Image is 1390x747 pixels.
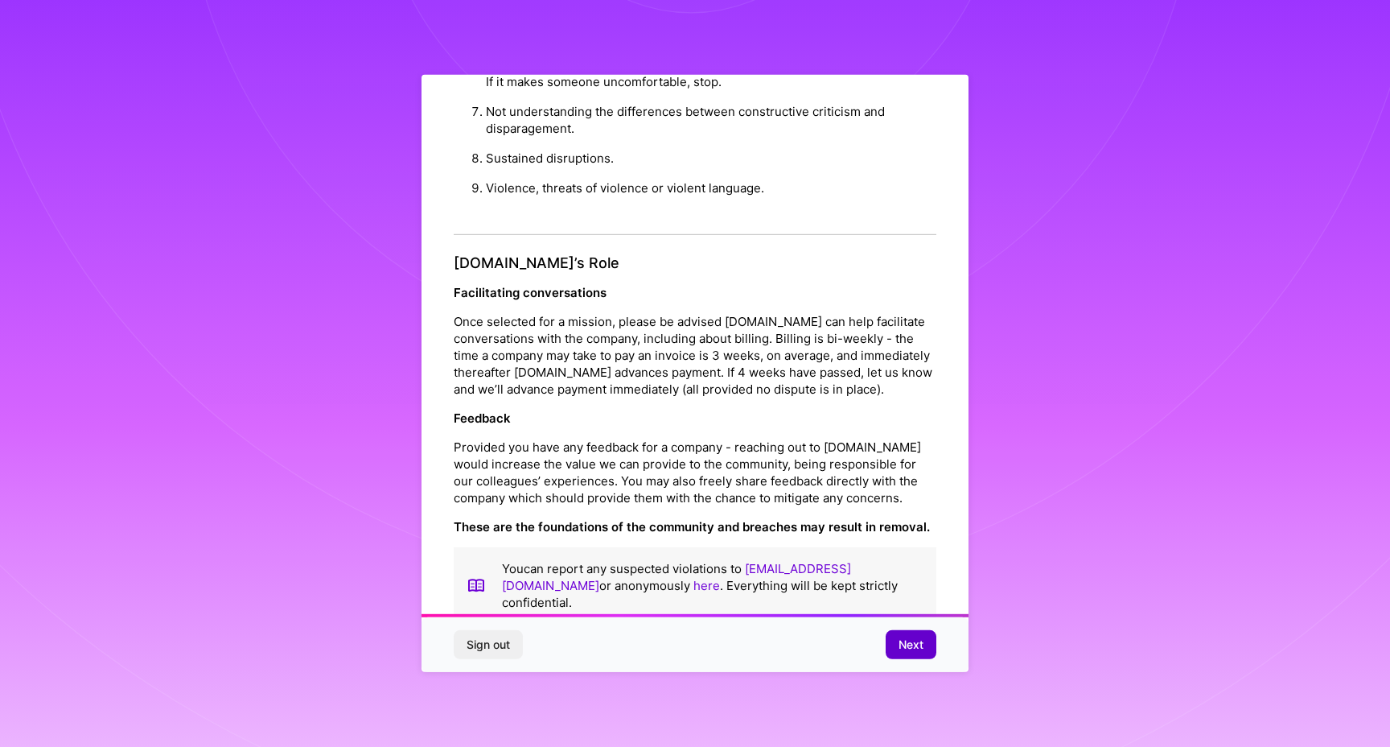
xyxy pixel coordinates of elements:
[502,561,851,593] a: [EMAIL_ADDRESS][DOMAIN_NAME]
[693,578,720,593] a: here
[454,630,523,659] button: Sign out
[467,560,486,611] img: book icon
[454,313,936,398] p: Once selected for a mission, please be advised [DOMAIN_NAME] can help facilitate conversations wi...
[502,560,923,611] p: You can report any suspected violations to or anonymously . Everything will be kept strictly conf...
[454,411,511,426] strong: Feedback
[486,143,936,173] li: Sustained disruptions.
[454,285,607,300] strong: Facilitating conversations
[899,637,923,653] span: Next
[454,439,936,506] p: Provided you have any feedback for a company - reaching out to [DOMAIN_NAME] would increase the v...
[486,97,936,143] li: Not understanding the differences between constructive criticism and disparagement.
[486,173,936,203] li: Violence, threats of violence or violent language.
[454,254,936,272] h4: [DOMAIN_NAME]’s Role
[454,519,930,534] strong: These are the foundations of the community and breaches may result in removal.
[467,637,510,653] span: Sign out
[886,630,936,659] button: Next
